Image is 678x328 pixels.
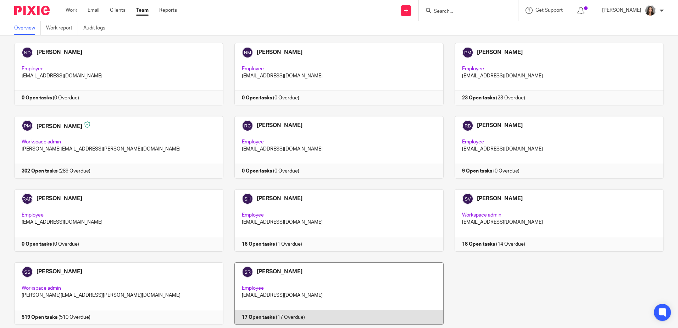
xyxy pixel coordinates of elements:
[46,21,78,35] a: Work report
[88,7,99,14] a: Email
[14,6,50,15] img: Pixie
[602,7,641,14] p: [PERSON_NAME]
[535,8,563,13] span: Get Support
[645,5,656,16] img: headshot%20-%20work.jpg
[14,21,41,35] a: Overview
[110,7,126,14] a: Clients
[66,7,77,14] a: Work
[83,21,111,35] a: Audit logs
[433,9,497,15] input: Search
[159,7,177,14] a: Reports
[136,7,149,14] a: Team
